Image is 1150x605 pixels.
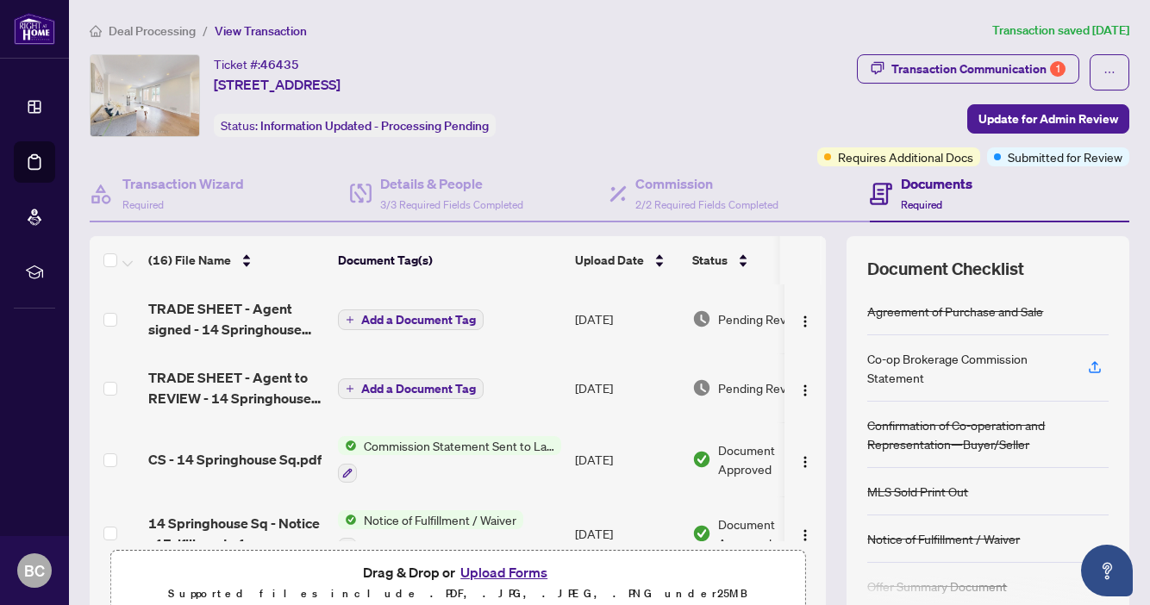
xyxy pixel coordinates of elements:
h4: Transaction Wizard [122,173,244,194]
article: Transaction saved [DATE] [992,21,1129,41]
span: TRADE SHEET - Agent signed - 14 Springhouse Sq.pdf [148,298,324,340]
img: Document Status [692,309,711,328]
img: Document Status [692,450,711,469]
button: Transaction Communication1 [857,54,1079,84]
span: Add a Document Tag [361,314,476,326]
img: Document Status [692,378,711,397]
img: Logo [798,528,812,542]
h4: Details & People [380,173,523,194]
div: 1 [1050,61,1066,77]
button: Status IconCommission Statement Sent to Lawyer [338,436,561,483]
span: Information Updated - Processing Pending [260,118,489,134]
span: TRADE SHEET - Agent to REVIEW - 14 Springhouse Sq.pdf [148,367,324,409]
button: Logo [791,520,819,547]
th: (16) File Name [141,236,331,284]
span: plus [346,384,354,393]
li: / [203,21,208,41]
td: [DATE] [568,422,685,496]
div: Status: [214,114,496,137]
img: Status Icon [338,510,357,529]
span: 2/2 Required Fields Completed [635,198,778,211]
button: Update for Admin Review [967,104,1129,134]
img: Logo [798,455,812,469]
button: Add a Document Tag [338,309,484,331]
button: Add a Document Tag [338,377,484,400]
span: Add a Document Tag [361,383,476,395]
span: Submitted for Review [1008,147,1122,166]
span: View Transaction [215,23,307,39]
span: 3/3 Required Fields Completed [380,198,523,211]
button: Status IconNotice of Fulfillment / Waiver [338,510,523,557]
th: Status [685,236,832,284]
span: Pending Review [718,378,804,397]
h4: Commission [635,173,778,194]
span: Update for Admin Review [978,105,1118,133]
span: Document Checklist [867,257,1024,281]
span: CS - 14 Springhouse Sq.pdf [148,449,322,470]
span: Requires Additional Docs [838,147,973,166]
img: Logo [798,315,812,328]
img: IMG-E12308663_1.jpg [91,55,199,136]
img: Status Icon [338,436,357,455]
button: Logo [791,305,819,333]
img: Document Status [692,524,711,543]
span: 14 Springhouse Sq - Notice of Fulfillment of Condition.pdf [148,513,324,554]
div: MLS Sold Print Out [867,482,968,501]
span: Status [692,251,728,270]
span: plus [346,315,354,324]
td: [DATE] [568,284,685,353]
span: 46435 [260,57,299,72]
button: Upload Forms [455,561,553,583]
button: Logo [791,446,819,473]
img: Logo [798,384,812,397]
span: Required [122,198,164,211]
span: home [90,25,102,37]
h4: Documents [901,173,972,194]
span: Document Approved [718,440,825,478]
th: Upload Date [568,236,685,284]
div: Notice of Fulfillment / Waiver [867,529,1020,548]
td: [DATE] [568,496,685,571]
span: [STREET_ADDRESS] [214,74,341,95]
span: BC [24,558,45,583]
div: Co-op Brokerage Commission Statement [867,349,1067,387]
button: Add a Document Tag [338,378,484,399]
div: Agreement of Purchase and Sale [867,302,1043,321]
div: Transaction Communication [891,55,1066,83]
span: Drag & Drop or [363,561,553,583]
p: Supported files include .PDF, .JPG, .JPEG, .PNG under 25 MB [122,583,794,604]
button: Open asap [1081,545,1133,596]
img: logo [14,13,55,45]
span: Deal Processing [109,23,196,39]
span: Commission Statement Sent to Lawyer [357,436,561,455]
div: Ticket #: [214,54,299,74]
span: ellipsis [1103,66,1116,78]
div: Confirmation of Co-operation and Representation—Buyer/Seller [867,415,1109,453]
button: Add a Document Tag [338,309,484,330]
td: [DATE] [568,353,685,422]
button: Logo [791,374,819,402]
span: Upload Date [575,251,644,270]
span: Pending Review [718,309,804,328]
th: Document Tag(s) [331,236,568,284]
span: Document Approved [718,515,825,552]
span: Required [901,198,942,211]
span: (16) File Name [148,251,231,270]
span: Notice of Fulfillment / Waiver [357,510,523,529]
